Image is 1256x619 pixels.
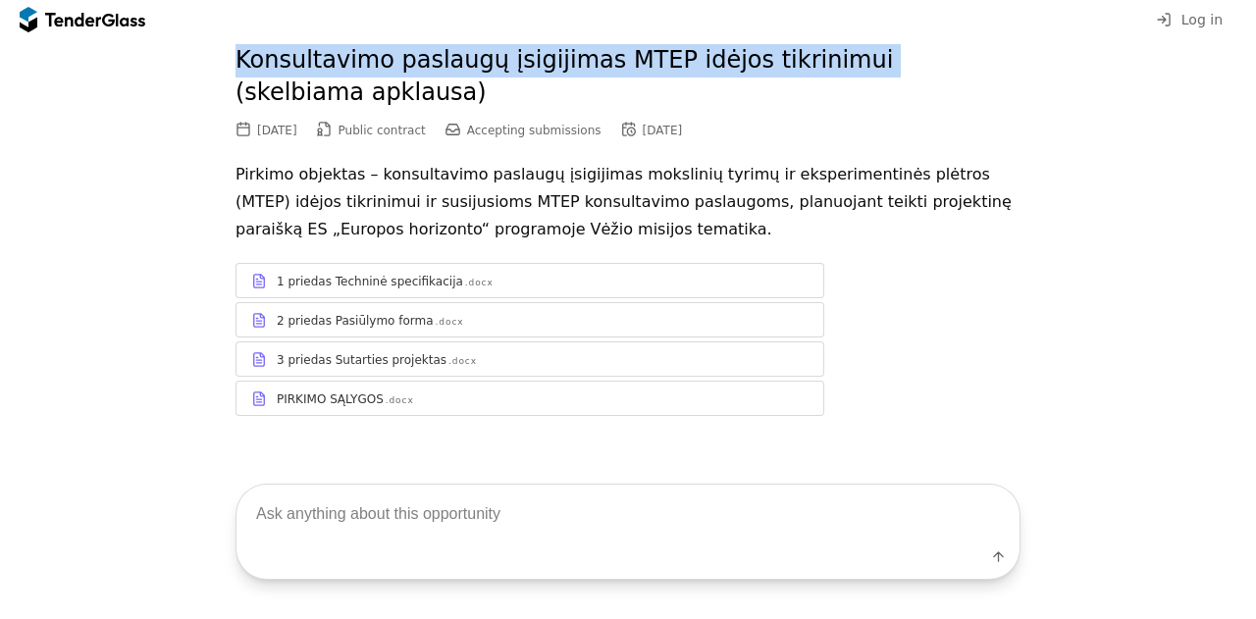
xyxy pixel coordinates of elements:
[235,44,1020,110] h2: Konsultavimo paslaugų įsigijimas MTEP idėjos tikrinimui (skelbiama apklausa)
[257,124,297,137] div: [DATE]
[277,313,434,329] div: 2 priedas Pasiūlymo forma
[465,277,494,289] div: .docx
[235,381,824,416] a: PIRKIMO SĄLYGOS.docx
[235,302,824,337] a: 2 priedas Pasiūlymo forma.docx
[235,341,824,377] a: 3 priedas Sutarties projektas.docx
[277,352,446,368] div: 3 priedas Sutarties projektas
[277,391,384,407] div: PIRKIMO SĄLYGOS
[235,263,824,298] a: 1 priedas Techninė specifikacija.docx
[1150,8,1229,32] button: Log in
[1181,12,1223,27] span: Log in
[448,355,477,368] div: .docx
[277,274,463,289] div: 1 priedas Techninė specifikacija
[386,394,414,407] div: .docx
[436,316,464,329] div: .docx
[643,124,683,137] div: [DATE]
[235,161,1020,243] p: Pirkimo objektas – konsultavimo paslaugų įsigijimas mokslinių tyrimų ir eksperimentinės plėtros (...
[467,124,602,137] span: Accepting submissions
[339,124,426,137] span: Public contract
